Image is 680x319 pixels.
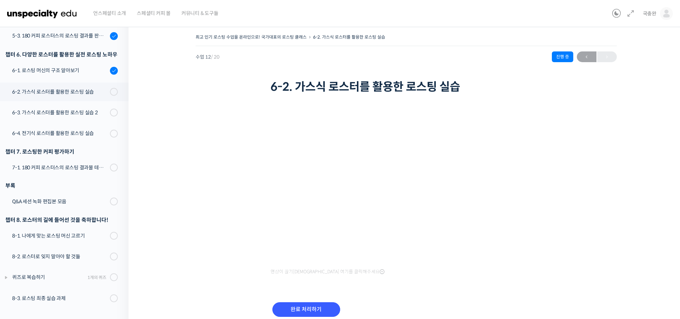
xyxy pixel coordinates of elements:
[12,129,108,137] div: 6-4. 전기식 로스터를 활용한 로스팅 실습
[110,237,119,243] span: 설정
[12,164,108,171] div: 7-1. 180 커피 로스터스의 로스팅 결과물 테스트 노하우
[5,147,118,156] div: 챕터 7. 로스팅한 커피 평가하기
[577,51,596,62] a: ←이전
[92,226,137,244] a: 설정
[196,34,307,40] a: 최고 인기 로스팅 수업을 온라인으로! 국가대표의 로스팅 클래스
[2,226,47,244] a: 홈
[22,237,27,243] span: 홈
[271,80,542,94] h1: 6-2. 가스식 로스터를 활용한 로스팅 실습
[12,273,85,281] div: 퀴즈로 복습하기
[12,32,108,40] div: 5-3. 180 커피 로스터스의 로스팅 결과를 판단하는 노하우
[12,232,108,240] div: 8-1. 나에게 맞는 로스팅 머신 고르기
[12,88,108,96] div: 6-2. 가스식 로스터를 활용한 로스팅 실습
[271,269,384,275] span: 영상이 끊기[DEMOGRAPHIC_DATA] 여기를 클릭해주세요
[12,294,108,302] div: 8-3. 로스팅 최종 실습 과제
[12,109,108,116] div: 6-3. 가스식 로스터를 활용한 로스팅 실습 2
[5,215,118,225] div: 챕터 8. 로스터의 길에 들어선 것을 축하합니다!
[196,55,220,59] span: 수업 12
[577,52,596,62] span: ←
[313,34,385,40] a: 6-2. 가스식 로스터를 활용한 로스팅 실습
[47,226,92,244] a: 대화
[12,66,108,74] div: 6-1. 로스팅 머신의 구조 알아보기
[552,51,573,62] div: 진행 중
[12,253,108,260] div: 8-2. 로스터로 잊지 말아야 할 것들
[5,50,118,59] div: 챕터 6. 다양한 로스터를 활용한 실전 로스팅 노하우
[87,274,106,281] div: 1개의 퀴즈
[272,302,340,317] input: 완료 처리하기
[211,54,220,60] span: / 20
[5,181,118,190] div: 부록
[643,10,656,17] span: 국충완
[65,238,74,243] span: 대화
[12,198,108,205] div: Q&A 세션 녹화 편집본 모음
